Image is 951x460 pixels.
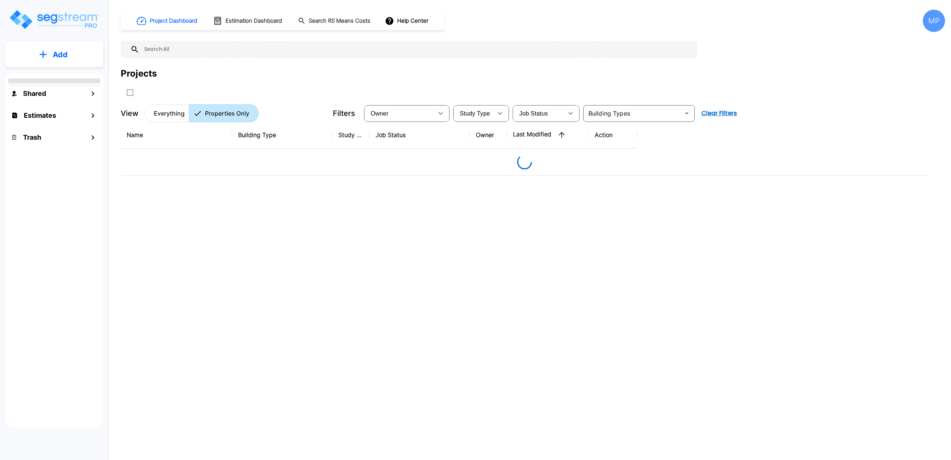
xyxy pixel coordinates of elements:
h1: Estimation Dashboard [225,17,282,25]
div: Select [366,103,433,124]
th: Job Status [370,122,470,149]
button: SelectAll [123,85,137,100]
button: Search RS Means Costs [295,14,374,28]
h1: Shared [23,88,46,98]
th: Owner [470,122,507,149]
h1: Estimates [24,110,56,120]
th: Study Type [332,122,370,149]
input: Search All [139,41,694,58]
span: Study Type [460,110,490,117]
span: Owner [371,110,389,117]
h1: Project Dashboard [150,17,197,25]
button: Add [5,44,103,65]
div: Projects [121,67,157,80]
th: Last Modified [507,122,589,149]
h1: Trash [23,132,41,142]
button: Open [682,108,692,119]
div: Select [514,103,563,124]
div: Select [455,103,493,124]
span: Job Status [519,110,548,117]
input: Building Types [585,108,680,119]
button: Clear Filters [698,106,740,121]
button: Project Dashboard [134,13,201,29]
button: Everything [145,104,189,122]
img: Logo [9,9,100,30]
p: Everything [154,109,185,118]
p: Add [53,49,68,60]
button: Estimation Dashboard [210,13,286,29]
h1: Search RS Means Costs [309,17,370,25]
th: Building Type [232,122,332,149]
p: View [121,108,139,119]
div: Platform [145,104,259,122]
th: Name [121,122,232,149]
p: Filters [333,108,355,119]
button: Properties Only [189,104,259,122]
th: Action [589,122,637,149]
div: MP [923,10,945,32]
button: Help Center [383,14,431,28]
p: Properties Only [205,109,249,118]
